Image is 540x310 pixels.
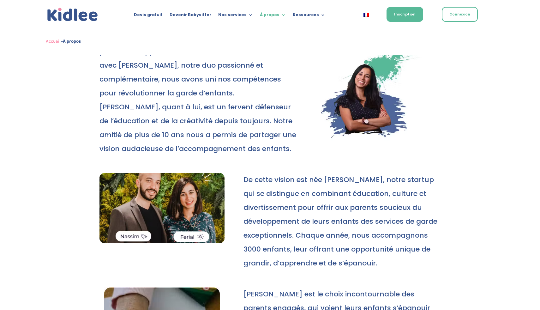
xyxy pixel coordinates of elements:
[243,173,441,270] p: De cette vision est née [PERSON_NAME], notre startup qui se distingue en combinant éducation, cul...
[134,13,163,20] a: Devis gratuit
[260,13,286,20] a: À propos
[46,6,99,23] a: Kidlee Logo
[99,173,225,243] img: kidlee : Ferial & Nassim
[442,7,478,22] a: Connexion
[315,31,441,141] img: kidlee : Ferial & Nassim
[99,31,297,156] p: Je suis Ferial, psychologue de formation, passionnée par le développement de l’enfant, et en coll...
[363,13,369,17] img: Français
[63,38,81,45] strong: À propos
[218,13,253,20] a: Nos services
[170,13,211,20] a: Devenir Babysitter
[46,38,61,45] a: Accueil
[387,7,423,22] a: Inscription
[315,135,441,143] picture: Ferial2
[293,13,325,20] a: Ressources
[46,38,81,45] span: »
[46,6,99,23] img: logo_kidlee_bleu
[99,238,225,245] picture: kidlee : Ferial & Nassim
